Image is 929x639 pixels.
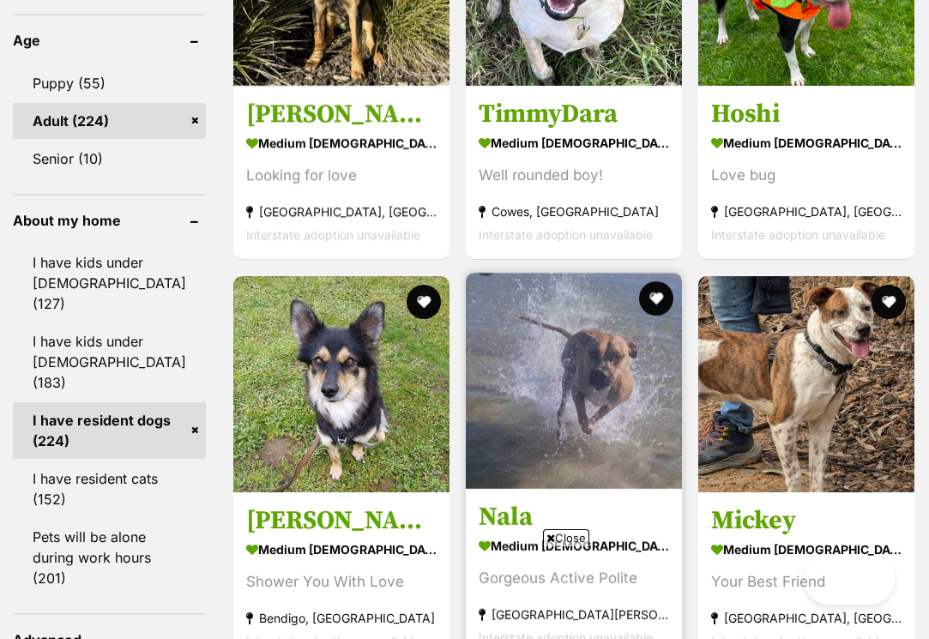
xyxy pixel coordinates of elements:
[246,131,437,156] strong: medium [DEMOGRAPHIC_DATA] Dog
[246,537,437,562] strong: medium [DEMOGRAPHIC_DATA] Dog
[13,323,206,401] a: I have kids under [DEMOGRAPHIC_DATA] (183)
[479,228,653,243] span: Interstate adoption unavailable
[479,201,669,224] strong: Cowes, [GEOGRAPHIC_DATA]
[13,519,206,596] a: Pets will be alone during work hours (201)
[246,201,437,224] strong: [GEOGRAPHIC_DATA], [GEOGRAPHIC_DATA]
[711,131,902,156] strong: medium [DEMOGRAPHIC_DATA] Dog
[246,99,437,131] h3: [PERSON_NAME]
[479,131,669,156] strong: medium [DEMOGRAPHIC_DATA] Dog
[13,461,206,517] a: I have resident cats (152)
[479,501,669,534] h3: Nala
[233,276,449,492] img: Sadie - Siberian Husky x Pomeranian x Rottweiler Dog
[13,141,206,177] a: Senior (10)
[698,276,914,492] img: Mickey - Australian Cattle Dog
[246,504,437,537] h3: [PERSON_NAME]
[13,33,206,48] header: Age
[711,201,902,224] strong: [GEOGRAPHIC_DATA], [GEOGRAPHIC_DATA]
[13,402,206,459] a: I have resident dogs (224)
[711,165,902,188] div: Love bug
[153,553,777,630] iframe: Advertisement
[233,86,449,260] a: [PERSON_NAME] medium [DEMOGRAPHIC_DATA] Dog Looking for love [GEOGRAPHIC_DATA], [GEOGRAPHIC_DATA]...
[711,537,902,562] strong: medium [DEMOGRAPHIC_DATA] Dog
[711,99,902,131] h3: Hoshi
[246,228,420,243] span: Interstate adoption unavailable
[543,529,589,546] span: Close
[804,553,895,605] iframe: Help Scout Beacon - Open
[407,285,441,319] button: favourite
[711,228,885,243] span: Interstate adoption unavailable
[872,285,906,319] button: favourite
[246,165,437,188] div: Looking for love
[639,281,673,316] button: favourite
[466,273,682,489] img: Nala - American Bulldog
[711,606,902,630] strong: [GEOGRAPHIC_DATA], [GEOGRAPHIC_DATA]
[479,165,669,188] div: Well rounded boy!
[13,244,206,322] a: I have kids under [DEMOGRAPHIC_DATA] (127)
[13,65,206,101] a: Puppy (55)
[13,213,206,228] header: About my home
[698,86,914,260] a: Hoshi medium [DEMOGRAPHIC_DATA] Dog Love bug [GEOGRAPHIC_DATA], [GEOGRAPHIC_DATA] Interstate adop...
[466,86,682,260] a: TimmyDara medium [DEMOGRAPHIC_DATA] Dog Well rounded boy! Cowes, [GEOGRAPHIC_DATA] Interstate ado...
[479,99,669,131] h3: TimmyDara
[13,103,206,139] a: Adult (224)
[479,534,669,558] strong: medium [DEMOGRAPHIC_DATA] Dog
[711,504,902,537] h3: Mickey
